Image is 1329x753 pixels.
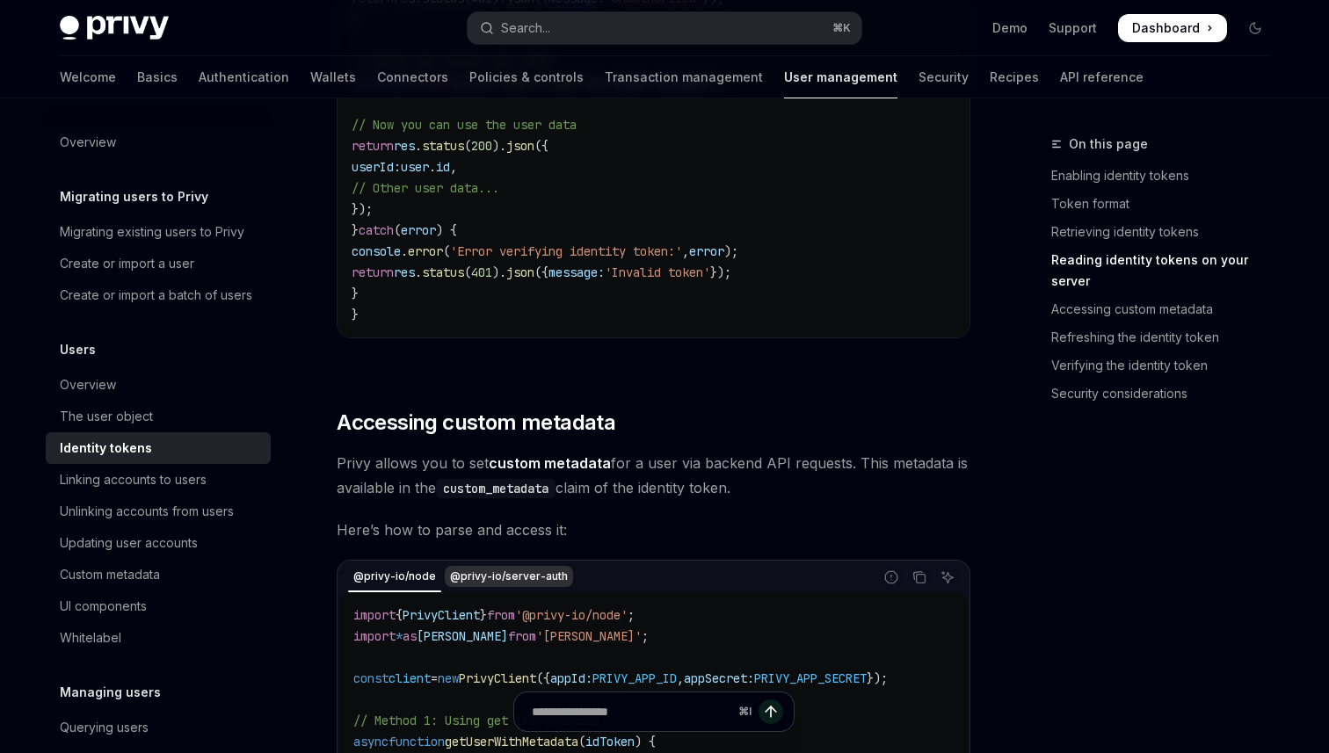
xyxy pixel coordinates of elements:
[508,628,536,644] span: from
[429,159,436,175] span: .
[592,670,677,686] span: PRIVY_APP_ID
[501,18,550,39] div: Search...
[468,12,861,44] button: Open search
[1051,162,1283,190] a: Enabling identity tokens
[46,527,271,559] a: Updating user accounts
[46,369,271,401] a: Overview
[471,138,492,154] span: 200
[60,253,194,274] div: Create or import a user
[689,243,724,259] span: error
[46,622,271,654] a: Whitelabel
[60,16,169,40] img: dark logo
[532,692,731,731] input: Ask a question...
[936,566,959,589] button: Ask AI
[46,279,271,311] a: Create or import a batch of users
[534,264,548,280] span: ({
[492,264,506,280] span: ).
[60,186,208,207] h5: Migrating users to Privy
[492,138,506,154] span: ).
[46,127,271,158] a: Overview
[1051,246,1283,295] a: Reading identity tokens on your server
[46,432,271,464] a: Identity tokens
[137,56,178,98] a: Basics
[60,132,116,153] div: Overview
[1060,56,1144,98] a: API reference
[1051,380,1283,408] a: Security considerations
[445,566,573,587] div: @privy-io/server-auth
[1051,218,1283,246] a: Retrieving identity tokens
[431,670,438,686] span: =
[464,138,471,154] span: (
[352,222,359,238] span: }
[443,243,450,259] span: (
[401,243,408,259] span: .
[480,607,487,623] span: }
[46,248,271,279] a: Create or import a user
[337,409,615,437] span: Accessing custom metadata
[401,222,436,238] span: error
[353,670,389,686] span: const
[628,607,635,623] span: ;
[459,670,536,686] span: PrivyClient
[389,670,431,686] span: client
[487,607,515,623] span: from
[415,138,422,154] span: .
[990,56,1039,98] a: Recipes
[46,496,271,527] a: Unlinking accounts from users
[46,464,271,496] a: Linking accounts to users
[1051,190,1283,218] a: Token format
[1118,14,1227,42] a: Dashboard
[548,264,605,280] span: message:
[1069,134,1148,155] span: On this page
[60,682,161,703] h5: Managing users
[534,138,548,154] span: ({
[408,243,443,259] span: error
[352,264,394,280] span: return
[1051,351,1283,380] a: Verifying the identity token
[352,286,359,301] span: }
[352,159,401,175] span: userId:
[422,264,464,280] span: status
[450,243,682,259] span: 'Error verifying identity token:'
[403,607,480,623] span: PrivyClient
[353,607,396,623] span: import
[724,243,738,259] span: );
[352,201,373,217] span: });
[469,56,584,98] a: Policies & controls
[199,56,289,98] a: Authentication
[506,264,534,280] span: json
[1132,19,1200,37] span: Dashboard
[353,628,396,644] span: import
[396,607,403,623] span: {
[394,138,415,154] span: res
[352,243,401,259] span: console
[60,339,96,360] h5: Users
[337,451,970,500] span: Privy allows you to set for a user via backend API requests. This metadata is available in the cl...
[489,454,611,473] a: custom metadata
[60,627,121,648] div: Whitelabel
[754,670,867,686] span: PRIVY_APP_SECRET
[908,566,931,589] button: Copy the contents from the code block
[60,374,116,395] div: Overview
[394,222,401,238] span: (
[60,717,149,738] div: Querying users
[337,518,970,542] span: Here’s how to parse and access it:
[992,19,1028,37] a: Demo
[46,712,271,743] a: Querying users
[436,159,450,175] span: id
[515,607,628,623] span: '@privy-io/node'
[642,628,649,644] span: ;
[60,596,147,617] div: UI components
[60,406,153,427] div: The user object
[867,670,888,686] span: });
[60,564,160,585] div: Custom metadata
[46,216,271,248] a: Migrating existing users to Privy
[348,566,441,587] div: @privy-io/node
[759,699,783,724] button: Send message
[784,56,897,98] a: User management
[464,264,471,280] span: (
[60,438,152,459] div: Identity tokens
[471,264,492,280] span: 401
[394,264,415,280] span: res
[60,501,234,522] div: Unlinking accounts from users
